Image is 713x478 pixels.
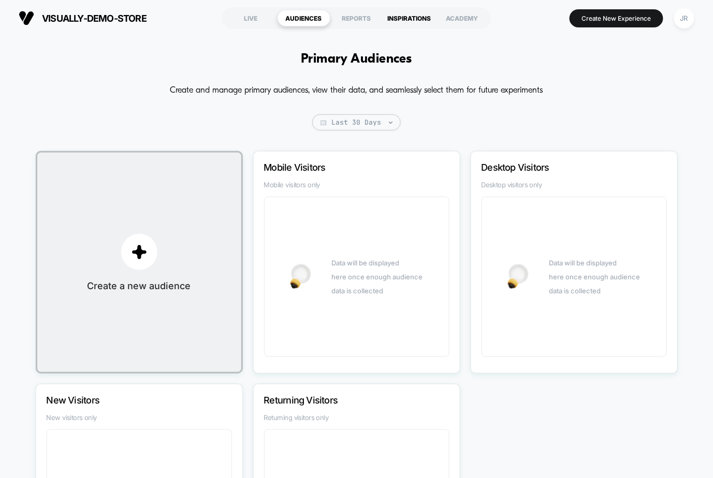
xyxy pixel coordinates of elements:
div: AUDIENCES [278,10,330,26]
p: Desktop Visitors [482,162,639,173]
img: bulb [508,264,529,289]
span: visually-demo-store [42,13,147,24]
div: Data will be displayed here once enough audience data is collected [549,256,641,298]
button: visually-demo-store [16,10,150,26]
div: REPORTS [330,10,383,26]
button: Create New Experience [570,9,663,27]
div: ACADEMY [436,10,489,26]
div: Data will be displayed here once enough audience data is collected [332,256,423,298]
div: INSPIRATIONS [383,10,436,26]
span: Mobile visitors only [264,181,449,189]
p: Returning Visitors [264,395,421,406]
img: Visually logo [19,10,34,26]
img: calendar [321,120,326,125]
span: Create a new audience [88,280,191,291]
span: Desktop visitors only [482,181,667,189]
div: JR [674,8,694,28]
p: New Visitors [47,395,204,406]
span: Last 30 Days [312,114,401,130]
p: Mobile Visitors [264,162,421,173]
button: plusCreate a new audience [36,151,243,374]
span: Returning visitors only [264,413,449,422]
button: JR [671,8,697,29]
div: LIVE [225,10,278,26]
img: bulb [290,264,311,289]
h1: Primary Audiences [301,52,412,67]
img: plus [132,244,147,260]
p: Create and manage primary audiences, view their data, and seamlessly select them for future exper... [170,82,543,99]
span: New visitors only [47,413,232,422]
img: end [389,122,392,124]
